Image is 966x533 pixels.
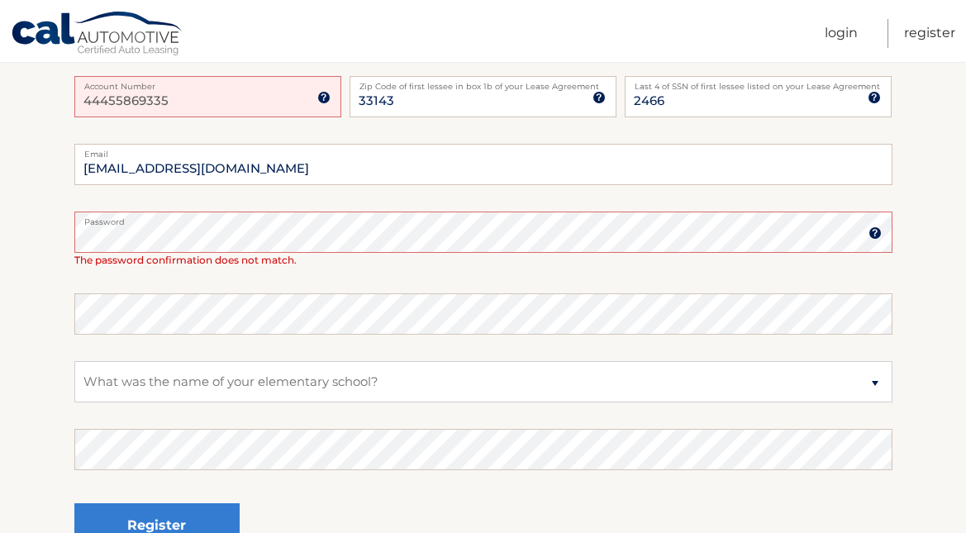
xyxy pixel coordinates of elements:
input: Account Number [74,76,341,117]
label: Password [74,212,892,225]
input: SSN or EIN (last 4 digits only) [625,76,892,117]
label: Email [74,144,892,157]
input: Zip Code [350,76,616,117]
label: Zip Code of first lessee in box 1b of your Lease Agreement [350,76,616,89]
img: tooltip.svg [592,91,606,104]
label: Last 4 of SSN of first lessee listed on your Lease Agreement [625,76,892,89]
input: Email [74,144,892,185]
a: Register [904,19,955,48]
a: Cal Automotive [11,11,184,59]
img: tooltip.svg [868,226,882,240]
img: tooltip.svg [317,91,331,104]
a: Login [825,19,858,48]
img: tooltip.svg [868,91,881,104]
span: The password confirmation does not match. [74,254,297,266]
label: Account Number [74,76,341,89]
